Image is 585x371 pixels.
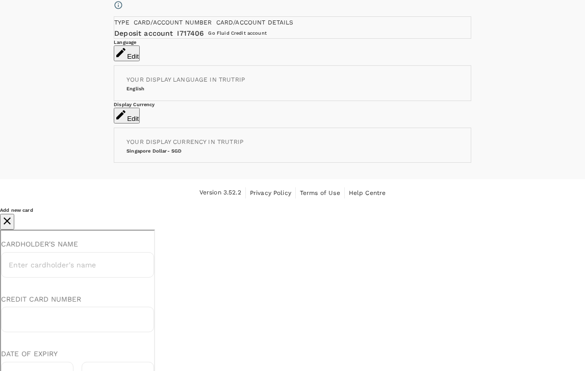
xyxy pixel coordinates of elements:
span: Version 3.52.2 [199,188,241,198]
span: Your display language in TruTrip [126,76,245,83]
span: Help Centre [349,189,386,196]
div: Display Currency [114,101,471,108]
h6: Go Fluid Credit account [208,30,266,36]
p: I717406 [177,28,204,38]
input: YYYY [81,131,153,157]
h6: Singapore Dollar - SGD [126,147,459,154]
span: Terms of Use [300,189,340,196]
button: Edit [114,108,140,123]
span: Your display currency in TruTrip [126,138,243,145]
p: Deposit account [114,28,173,38]
h6: English [126,85,459,92]
span: Card/Account details [216,19,294,26]
button: Edit [114,45,140,61]
span: Privacy Policy [250,189,291,196]
div: Language [114,39,471,45]
span: Card/Account number [134,19,212,26]
span: Type [114,19,130,26]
